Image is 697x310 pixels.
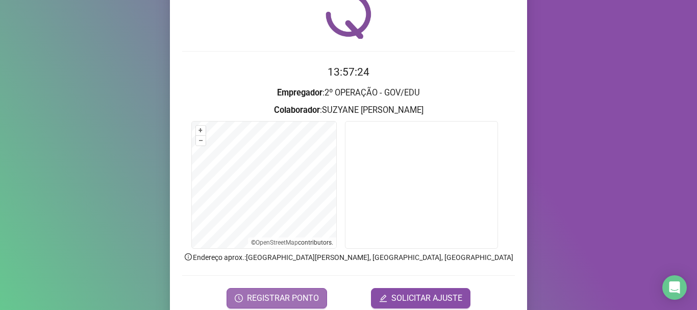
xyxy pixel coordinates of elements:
[277,88,322,98] strong: Empregador
[182,104,515,117] h3: : SUZYANE [PERSON_NAME]
[235,294,243,302] span: clock-circle
[184,252,193,261] span: info-circle
[182,86,515,100] h3: : 2º OPERAÇÃO - GOV/EDU
[371,288,470,308] button: editSOLICITAR AJUSTE
[227,288,327,308] button: REGISTRAR PONTO
[256,239,298,246] a: OpenStreetMap
[379,294,387,302] span: edit
[182,252,515,263] p: Endereço aprox. : [GEOGRAPHIC_DATA][PERSON_NAME], [GEOGRAPHIC_DATA], [GEOGRAPHIC_DATA]
[274,105,320,115] strong: Colaborador
[662,275,687,300] div: Open Intercom Messenger
[196,136,206,146] button: –
[328,66,369,78] time: 13:57:24
[391,292,462,304] span: SOLICITAR AJUSTE
[247,292,319,304] span: REGISTRAR PONTO
[251,239,333,246] li: © contributors.
[196,126,206,135] button: +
